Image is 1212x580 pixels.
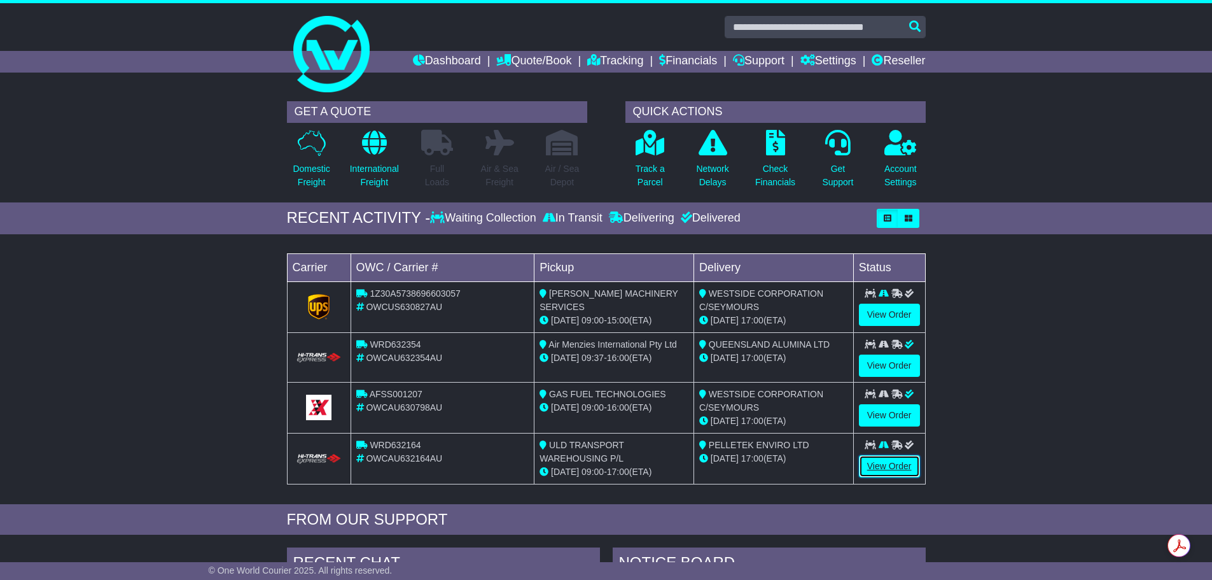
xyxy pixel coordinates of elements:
[370,440,421,450] span: WRD632164
[800,51,856,73] a: Settings
[370,389,422,399] span: AFSS001207
[534,253,694,281] td: Pickup
[822,162,853,189] p: Get Support
[430,211,539,225] div: Waiting Collection
[287,209,431,227] div: RECENT ACTIVITY -
[607,315,629,325] span: 15:00
[755,162,795,189] p: Check Financials
[295,352,343,364] img: HiTrans.png
[540,288,678,312] span: [PERSON_NAME] MACHINERY SERVICES
[859,455,920,477] a: View Order
[551,402,579,413] span: [DATE]
[306,395,331,420] img: GetCarrierServiceLogo
[587,51,643,73] a: Tracking
[755,129,796,196] a: CheckFinancials
[711,453,739,463] span: [DATE]
[711,416,739,426] span: [DATE]
[551,315,579,325] span: [DATE]
[625,101,926,123] div: QUICK ACTIONS
[733,51,784,73] a: Support
[413,51,481,73] a: Dashboard
[711,353,739,363] span: [DATE]
[636,162,665,189] p: Track a Parcel
[859,404,920,427] a: View Order
[699,351,848,365] div: (ETA)
[659,51,717,73] a: Financials
[366,453,442,463] span: OWCAU632164AU
[884,162,917,189] p: Account Settings
[548,339,677,350] span: Air Menzies International Pty Ltd
[308,294,330,320] img: GetCarrierServiceLogo
[540,211,606,225] div: In Transit
[540,401,688,414] div: - (ETA)
[370,288,460,299] span: 1Z30A5738696603057
[366,353,442,363] span: OWCAU632354AU
[582,353,604,363] span: 09:37
[540,440,623,463] span: ULD TRANSPORT WAREHOUSING P/L
[635,129,665,196] a: Track aParcel
[607,353,629,363] span: 16:00
[292,129,330,196] a: DomesticFreight
[693,253,853,281] td: Delivery
[699,288,823,312] span: WESTSIDE CORPORATION C/SEYMOURS
[366,302,442,312] span: OWCUS630827AU
[695,129,729,196] a: NetworkDelays
[709,339,830,350] span: QUEENSLAND ALUMINA LTD
[741,453,763,463] span: 17:00
[295,453,343,465] img: HiTrans.png
[606,211,678,225] div: Delivering
[481,162,519,189] p: Air & Sea Freight
[884,129,917,196] a: AccountSettings
[293,162,330,189] p: Domestic Freight
[859,304,920,326] a: View Order
[699,389,823,413] span: WESTSIDE CORPORATION C/SEYMOURS
[496,51,571,73] a: Quote/Book
[696,162,728,189] p: Network Delays
[540,465,688,479] div: - (ETA)
[607,467,629,477] span: 17:00
[859,355,920,377] a: View Order
[582,467,604,477] span: 09:00
[607,402,629,413] span: 16:00
[549,389,666,399] span: GAS FUEL TECHNOLOGIES
[350,162,399,189] p: International Freight
[351,253,534,281] td: OWC / Carrier #
[709,440,809,450] span: PELLETEK ENVIRO LTD
[551,353,579,363] span: [DATE]
[582,315,604,325] span: 09:00
[287,101,587,123] div: GET A QUOTE
[421,162,453,189] p: Full Loads
[551,467,579,477] span: [DATE]
[699,314,848,327] div: (ETA)
[699,414,848,428] div: (ETA)
[821,129,854,196] a: GetSupport
[711,315,739,325] span: [DATE]
[287,253,351,281] td: Carrier
[741,353,763,363] span: 17:00
[366,402,442,413] span: OWCAU630798AU
[699,452,848,465] div: (ETA)
[872,51,925,73] a: Reseller
[678,211,741,225] div: Delivered
[209,565,393,576] span: © One World Courier 2025. All rights reserved.
[349,129,400,196] a: InternationalFreight
[287,511,926,529] div: FROM OUR SUPPORT
[741,416,763,426] span: 17:00
[582,402,604,413] span: 09:00
[540,351,688,365] div: - (ETA)
[370,339,421,350] span: WRD632354
[741,315,763,325] span: 17:00
[540,314,688,327] div: - (ETA)
[853,253,925,281] td: Status
[545,162,580,189] p: Air / Sea Depot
